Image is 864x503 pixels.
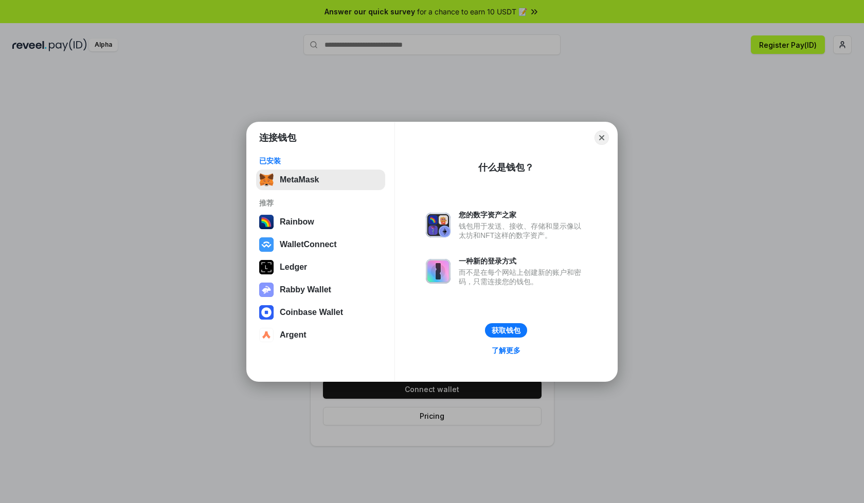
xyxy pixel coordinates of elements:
[256,325,385,345] button: Argent
[492,326,520,335] div: 获取钱包
[256,234,385,255] button: WalletConnect
[259,215,274,229] img: svg+xml,%3Csvg%20width%3D%22120%22%20height%3D%22120%22%20viewBox%3D%220%200%20120%20120%22%20fil...
[280,308,343,317] div: Coinbase Wallet
[280,175,319,184] div: MetaMask
[259,237,274,252] img: svg+xml,%3Csvg%20width%3D%2228%22%20height%3D%2228%22%20viewBox%3D%220%200%2028%2028%22%20fill%3D...
[485,344,527,357] a: 了解更多
[280,263,307,272] div: Ledger
[426,259,451,284] img: svg+xml,%3Csvg%20xmlns%3D%22http%3A%2F%2Fwww.w3.org%2F2000%2Fsvg%22%20fill%3D%22none%22%20viewBox...
[280,240,337,249] div: WalletConnect
[259,198,382,208] div: 推荐
[259,283,274,297] img: svg+xml,%3Csvg%20xmlns%3D%22http%3A%2F%2Fwww.w3.org%2F2000%2Fsvg%22%20fill%3D%22none%22%20viewBox...
[280,285,331,294] div: Rabby Wallet
[459,221,586,240] div: 钱包用于发送、接收、存储和显示像以太坊和NFT这样的数字资产。
[259,173,274,187] img: svg+xml,%3Csvg%20fill%3D%22none%22%20height%3D%2233%22%20viewBox%3D%220%200%2035%2033%22%20width%...
[426,213,451,237] img: svg+xml,%3Csvg%20xmlns%3D%22http%3A%2F%2Fwww.w3.org%2F2000%2Fsvg%22%20fill%3D%22none%22%20viewBox...
[280,217,314,227] div: Rainbow
[259,305,274,320] img: svg+xml,%3Csvg%20width%3D%2228%22%20height%3D%2228%22%20viewBox%3D%220%200%2028%2028%22%20fill%3D...
[459,210,586,219] div: 您的数字资产之家
[256,170,385,190] button: MetaMask
[259,156,382,165] div: 已安装
[485,323,527,338] button: 获取钱包
[459,256,586,266] div: 一种新的登录方式
[256,280,385,300] button: Rabby Wallet
[280,330,307,340] div: Argent
[259,260,274,274] img: svg+xml,%3Csvg%20xmlns%3D%22http%3A%2F%2Fwww.w3.org%2F2000%2Fsvg%22%20width%3D%2228%22%20height%3...
[256,212,385,232] button: Rainbow
[459,268,586,286] div: 而不是在每个网站上创建新的账户和密码，只需连接您的钱包。
[259,328,274,342] img: svg+xml,%3Csvg%20width%3D%2228%22%20height%3D%2228%22%20viewBox%3D%220%200%2028%2028%22%20fill%3D...
[256,257,385,277] button: Ledger
[256,302,385,323] button: Coinbase Wallet
[595,131,609,145] button: Close
[259,132,296,144] h1: 连接钱包
[492,346,520,355] div: 了解更多
[478,161,534,174] div: 什么是钱包？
